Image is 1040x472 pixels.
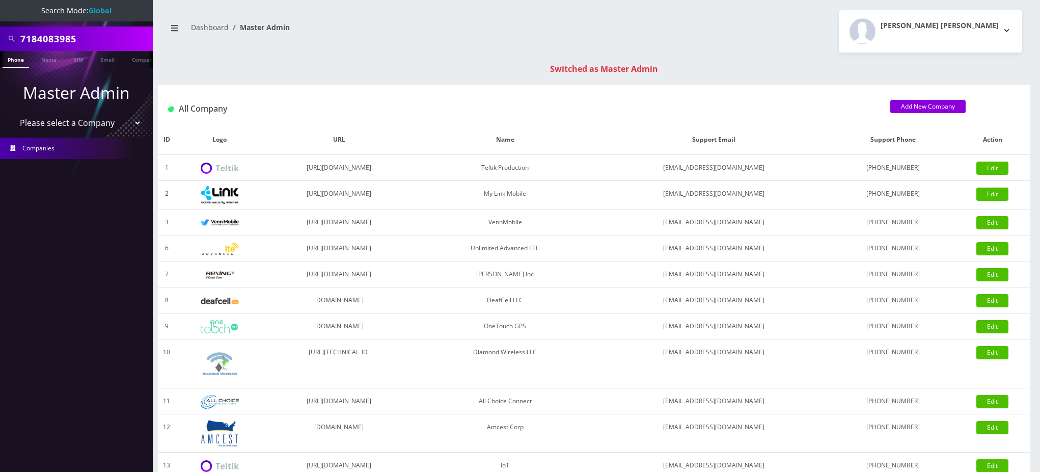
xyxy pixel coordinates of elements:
td: [EMAIL_ADDRESS][DOMAIN_NAME] [596,388,831,414]
a: Add New Company [890,100,966,113]
td: [URL][TECHNICAL_ID] [264,339,414,388]
td: [PHONE_NUMBER] [831,388,955,414]
td: [URL][DOMAIN_NAME] [264,181,414,209]
td: 11 [158,388,175,414]
img: Unlimited Advanced LTE [201,243,239,255]
img: Diamond Wireless LLC [201,345,239,383]
td: 10 [158,339,175,388]
td: VennMobile [414,209,596,235]
a: Edit [976,346,1008,359]
td: OneTouch GPS [414,313,596,339]
td: 2 [158,181,175,209]
a: SIM [69,51,88,67]
a: Edit [976,242,1008,255]
input: Search All Companies [20,29,150,48]
td: All Choice Connect [414,388,596,414]
a: Name [36,51,62,67]
td: 1 [158,155,175,181]
a: Edit [976,421,1008,434]
td: [PERSON_NAME] Inc [414,261,596,287]
td: Unlimited Advanced LTE [414,235,596,261]
a: Edit [976,294,1008,307]
img: IoT [201,460,239,472]
img: DeafCell LLC [201,298,239,304]
td: Teltik Production [414,155,596,181]
td: [PHONE_NUMBER] [831,287,955,313]
td: 3 [158,209,175,235]
td: [PHONE_NUMBER] [831,181,955,209]
td: [EMAIL_ADDRESS][DOMAIN_NAME] [596,313,831,339]
td: [PHONE_NUMBER] [831,261,955,287]
td: [PHONE_NUMBER] [831,155,955,181]
nav: breadcrumb [166,17,586,46]
a: Phone [3,51,29,68]
a: Dashboard [191,22,229,32]
h1: All Company [168,104,875,114]
td: 12 [158,414,175,453]
th: Name [414,125,596,155]
a: Edit [976,188,1008,201]
a: Edit [976,216,1008,229]
li: Master Admin [229,22,290,33]
img: All Choice Connect [201,395,239,409]
a: Edit [976,268,1008,281]
td: [DOMAIN_NAME] [264,414,414,453]
td: [EMAIL_ADDRESS][DOMAIN_NAME] [596,414,831,453]
img: OneTouch GPS [201,320,239,333]
td: [EMAIL_ADDRESS][DOMAIN_NAME] [596,235,831,261]
th: ID [158,125,175,155]
a: Edit [976,320,1008,333]
img: VennMobile [201,219,239,226]
td: [URL][DOMAIN_NAME] [264,155,414,181]
td: Amcest Corp [414,414,596,453]
td: DeafCell LLC [414,287,596,313]
strong: Global [89,6,112,15]
img: Rexing Inc [201,270,239,280]
a: Company [127,51,161,67]
td: 9 [158,313,175,339]
span: Search Mode: [41,6,112,15]
td: [PHONE_NUMBER] [831,339,955,388]
td: [DOMAIN_NAME] [264,313,414,339]
td: [EMAIL_ADDRESS][DOMAIN_NAME] [596,155,831,181]
td: [URL][DOMAIN_NAME] [264,261,414,287]
td: [DOMAIN_NAME] [264,287,414,313]
span: Companies [22,144,54,152]
th: Action [955,125,1030,155]
td: 8 [158,287,175,313]
div: Switched as Master Admin [168,63,1040,75]
img: Teltik Production [201,163,239,174]
td: [URL][DOMAIN_NAME] [264,388,414,414]
td: [PHONE_NUMBER] [831,209,955,235]
img: All Company [168,107,174,112]
td: [EMAIL_ADDRESS][DOMAIN_NAME] [596,339,831,388]
td: [EMAIL_ADDRESS][DOMAIN_NAME] [596,209,831,235]
img: My Link Mobile [201,186,239,204]
img: Amcest Corp [201,419,239,447]
td: [PHONE_NUMBER] [831,235,955,261]
th: URL [264,125,414,155]
td: 6 [158,235,175,261]
th: Support Phone [831,125,955,155]
td: [URL][DOMAIN_NAME] [264,209,414,235]
a: Edit [976,162,1008,175]
td: [PHONE_NUMBER] [831,414,955,453]
td: [EMAIL_ADDRESS][DOMAIN_NAME] [596,181,831,209]
td: [PHONE_NUMBER] [831,313,955,339]
th: Logo [175,125,264,155]
td: [URL][DOMAIN_NAME] [264,235,414,261]
h2: [PERSON_NAME] [PERSON_NAME] [881,21,999,30]
td: My Link Mobile [414,181,596,209]
td: [EMAIL_ADDRESS][DOMAIN_NAME] [596,287,831,313]
td: [EMAIL_ADDRESS][DOMAIN_NAME] [596,261,831,287]
a: Edit [976,395,1008,408]
td: 7 [158,261,175,287]
td: Diamond Wireless LLC [414,339,596,388]
th: Support Email [596,125,831,155]
a: Email [95,51,120,67]
button: [PERSON_NAME] [PERSON_NAME] [839,10,1022,53]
